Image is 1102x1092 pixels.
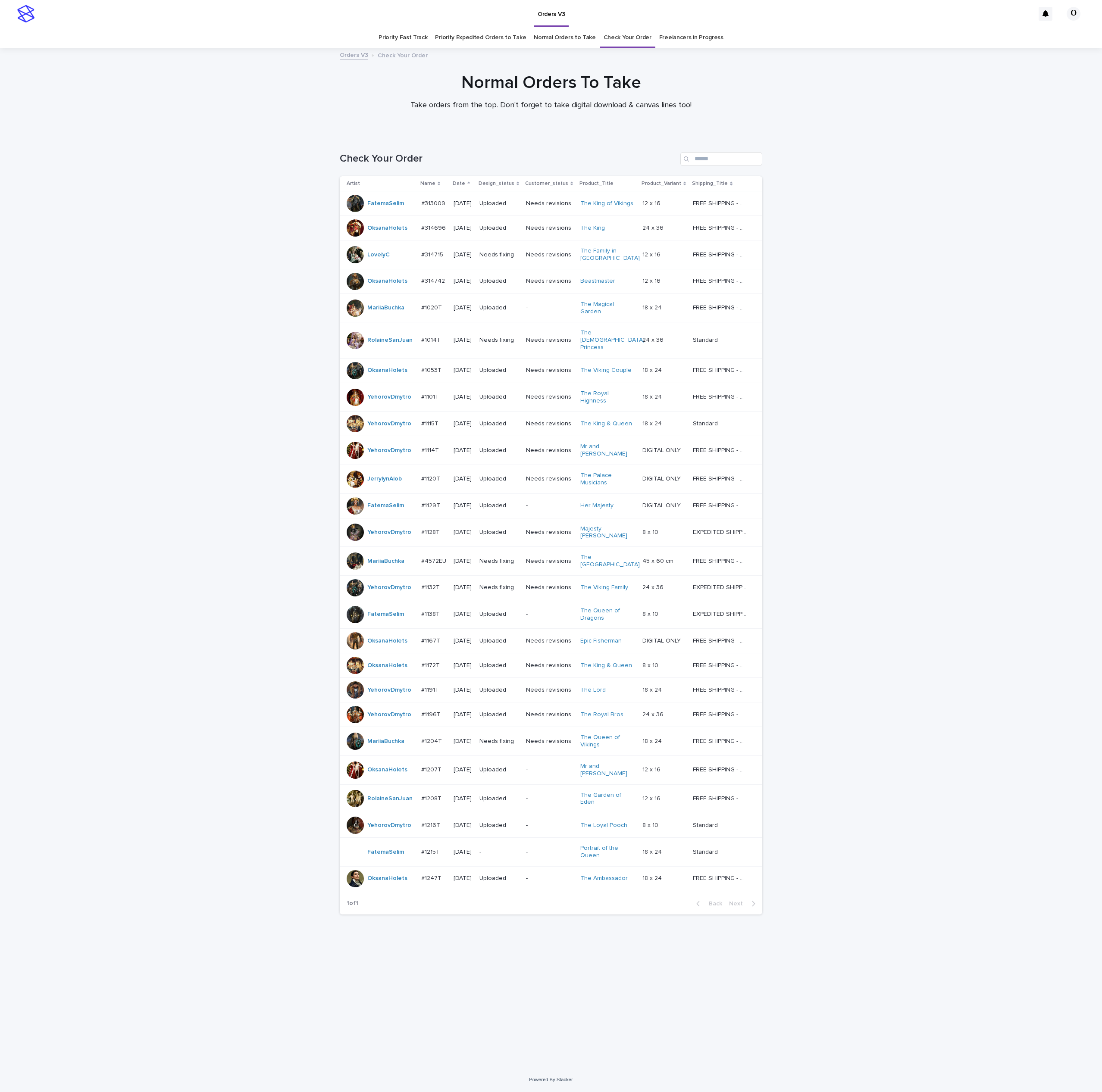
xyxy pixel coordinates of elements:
button: Next [726,900,762,908]
p: Uploaded [479,475,519,483]
p: Standard [693,418,720,427]
a: Her Majesty [580,502,614,509]
a: FatemaSelim [367,200,404,207]
p: 18 x 24 [642,873,664,882]
p: DIGITAL ONLY [642,636,682,645]
p: Needs revisions [526,738,573,745]
p: Needs revisions [526,686,573,694]
a: Mr and [PERSON_NAME] [580,443,634,458]
p: 45 x 60 cm [642,556,675,565]
p: Design_status [479,179,514,188]
p: - [479,849,519,856]
p: [DATE] [454,420,472,427]
p: 8 x 10 [642,527,660,536]
p: Needs revisions [526,225,573,232]
p: Uploaded [479,686,519,694]
tr: YehorovDmytro #1216T#1216T [DATE]Uploaded-The Loyal Pooch 8 x 108 x 10 StandardStandard [340,813,762,838]
p: Uploaded [479,502,519,509]
p: FREE SHIPPING - preview in 1-2 business days, after your approval delivery will take 5-10 b.d. [693,709,748,718]
p: Take orders from the top. Don't forget to take digital download & canvas lines too! [379,101,723,110]
a: The Viking Family [580,584,628,591]
p: Uploaded [479,662,519,669]
p: FREE SHIPPING - preview in 1-2 business days, after your approval delivery will take 5-10 b.d. [693,392,748,401]
p: 8 x 10 [642,820,660,829]
p: [DATE] [454,529,472,536]
p: FREE SHIPPING - preview in 1-2 business days, after your approval delivery will take 5-10 b.d. [693,500,748,509]
p: - [526,875,573,882]
a: OksanaHolets [367,766,407,774]
p: Needs revisions [526,367,573,374]
p: Date [453,179,465,188]
p: Needs fixing [479,337,519,344]
p: Uploaded [479,766,519,774]
a: YehorovDmytro [367,393,411,401]
a: Orders V3 [340,50,368,59]
p: 8 x 10 [642,660,660,669]
p: 18 x 24 [642,847,664,856]
a: The Viking Couple [580,367,632,374]
p: FREE SHIPPING - preview in 1-2 business days, after your approval delivery will take 5-10 b.d. [693,198,748,207]
p: [DATE] [454,225,472,232]
a: Priority Expedited Orders to Take [435,28,526,48]
tr: FatemaSelim #1215T#1215T [DATE]--Portrait of the Queen 18 x 2418 x 24 StandardStandard [340,838,762,867]
p: Needs revisions [526,711,573,718]
p: FREE SHIPPING - preview in 1-2 business days, after your approval delivery will take 5-10 b.d. [693,250,748,259]
p: #1216T [421,820,442,829]
p: Needs revisions [526,393,573,401]
p: [DATE] [454,475,472,483]
tr: YehorovDmytro #1196T#1196T [DATE]UploadedNeeds revisionsThe Royal Bros 24 x 3624 x 36 FREE SHIPPI... [340,702,762,727]
p: [DATE] [454,367,472,374]
p: Product_Title [579,179,614,188]
p: [DATE] [454,875,472,882]
a: Freelancers in Progress [659,28,723,48]
a: The Ambassador [580,875,628,882]
p: #314742 [421,276,447,285]
a: The King & Queen [580,420,632,427]
p: FREE SHIPPING - preview in 1-2 business days, after your approval delivery will take 5-10 b.d. [693,445,748,454]
p: Product_Variant [642,179,681,188]
p: #1208T [421,793,443,802]
p: 18 x 24 [642,392,664,401]
p: [DATE] [454,662,472,669]
tr: OksanaHolets #1172T#1172T [DATE]UploadedNeeds revisionsThe King & Queen 8 x 108 x 10 FREE SHIPPIN... [340,653,762,678]
p: [DATE] [454,278,472,285]
a: OksanaHolets [367,225,407,232]
p: Uploaded [479,711,519,718]
tr: OksanaHolets #1247T#1247T [DATE]Uploaded-The Ambassador 18 x 2418 x 24 FREE SHIPPING - preview in... [340,866,762,891]
tr: LovelyC #314715#314715 [DATE]Needs fixingNeeds revisionsThe Family in [GEOGRAPHIC_DATA] 12 x 1612... [340,240,762,269]
p: [DATE] [454,393,472,401]
a: The Lord [580,686,606,694]
p: [DATE] [454,849,472,856]
p: FREE SHIPPING - preview in 1-2 business days, after your approval delivery will take 5-10 b.d. [693,660,748,669]
tr: OksanaHolets #1167T#1167T [DATE]UploadedNeeds revisionsEpic Fisherman DIGITAL ONLYDIGITAL ONLY FR... [340,629,762,653]
p: #1247T [421,873,443,882]
p: 12 x 16 [642,276,662,285]
p: 24 x 36 [642,335,665,344]
p: Uploaded [479,304,519,312]
p: FREE SHIPPING - preview in 1-2 business days, after your approval delivery will take 5-10 b.d. [693,276,748,285]
a: The King & Queen [580,662,632,669]
a: YehorovDmytro [367,529,411,536]
p: 8 x 10 [642,609,660,618]
p: Standard [693,820,720,829]
p: 18 x 24 [642,736,664,745]
a: Powered By Stacker [529,1077,573,1082]
a: Mr and [PERSON_NAME] [580,763,634,777]
p: 12 x 16 [642,198,662,207]
p: Uploaded [479,225,519,232]
p: Needs revisions [526,200,573,207]
p: - [526,502,573,509]
a: FatemaSelim [367,849,404,856]
p: Uploaded [479,200,519,207]
p: #1101T [421,392,441,401]
a: Majesty [PERSON_NAME] [580,525,634,540]
p: Needs revisions [526,662,573,669]
p: Needs revisions [526,251,573,259]
tr: YehorovDmytro #1114T#1114T [DATE]UploadedNeeds revisionsMr and [PERSON_NAME] DIGITAL ONLYDIGITAL ... [340,436,762,465]
a: YehorovDmytro [367,711,411,718]
input: Search [680,152,762,166]
p: 24 x 36 [642,582,665,591]
a: JerrylynAlob [367,475,402,483]
p: Standard [693,335,720,344]
p: Uploaded [479,875,519,882]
